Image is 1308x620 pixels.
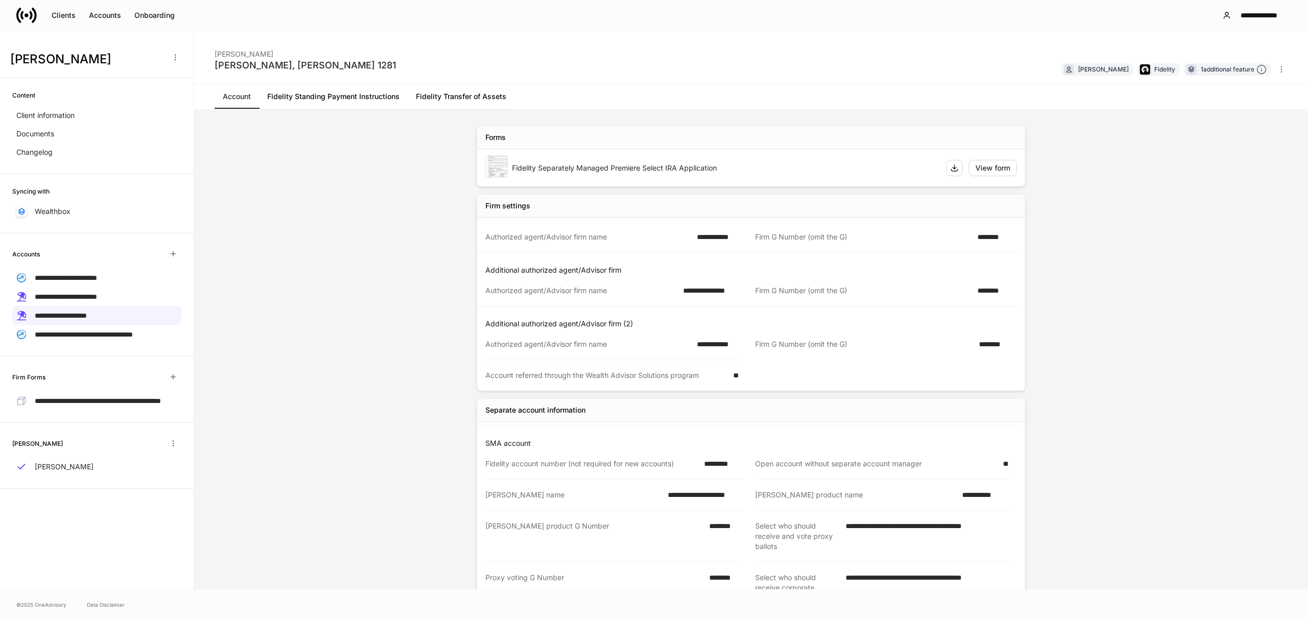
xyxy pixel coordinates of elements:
div: Fidelity Separately Managed Premiere Select IRA Application [512,163,938,173]
div: Fidelity [1154,64,1175,74]
div: Separate account information [485,405,586,415]
p: Changelog [16,147,53,157]
div: [PERSON_NAME] [215,43,396,59]
a: Account [215,84,259,109]
a: [PERSON_NAME] [12,458,181,476]
div: Authorized agent/Advisor firm name [485,285,677,296]
p: Additional authorized agent/Advisor firm (2) [485,319,1021,329]
span: © 2025 OneAdvisory [16,601,66,609]
h6: Firm Forms [12,372,45,382]
div: [PERSON_NAME], [PERSON_NAME] 1281 [215,59,396,71]
a: Wealthbox [12,202,181,221]
p: [PERSON_NAME] [35,462,94,472]
div: [PERSON_NAME] [1078,64,1129,74]
button: View form [969,160,1017,176]
a: Fidelity Transfer of Assets [408,84,515,109]
div: Firm G Number (omit the G) [755,339,973,350]
div: Firm G Number (omit the G) [755,232,971,242]
p: Wealthbox [35,206,71,217]
div: 1 additional feature [1201,64,1267,75]
div: Onboarding [134,10,175,20]
p: Additional authorized agent/Advisor firm [485,265,1021,275]
div: Fidelity account number (not required for new accounts) [485,459,698,469]
div: Accounts [89,10,121,20]
button: Accounts [82,7,128,23]
div: Firm G Number (omit the G) [755,285,971,296]
div: Select who should receive and vote proxy ballots [755,521,839,552]
p: Client information [16,110,75,121]
a: Documents [12,125,181,143]
a: Changelog [12,143,181,161]
div: Authorized agent/Advisor firm name [485,339,691,349]
div: [PERSON_NAME] name [485,490,662,500]
h3: [PERSON_NAME] [10,51,163,67]
div: [PERSON_NAME] product G Number [485,521,703,552]
div: Clients [52,10,76,20]
div: Forms [485,132,506,142]
h6: Content [12,90,35,100]
a: Client information [12,106,181,125]
div: Proxy voting G Number [485,573,703,603]
a: Fidelity Standing Payment Instructions [259,84,408,109]
p: SMA account [485,438,1021,448]
div: Select who should receive corporate actions [755,573,839,603]
h6: [PERSON_NAME] [12,439,63,448]
p: Documents [16,129,54,139]
div: View form [975,163,1010,173]
button: Onboarding [128,7,181,23]
div: [PERSON_NAME] product name [755,490,956,500]
div: Firm settings [485,201,530,211]
a: Data Disclaimer [87,601,125,609]
div: Open account without separate account manager [755,459,997,469]
div: Authorized agent/Advisor firm name [485,232,691,242]
button: Clients [45,7,82,23]
h6: Accounts [12,249,40,259]
div: Account referred through the Wealth Advisor Solutions program [485,370,727,380]
h6: Syncing with [12,186,50,196]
